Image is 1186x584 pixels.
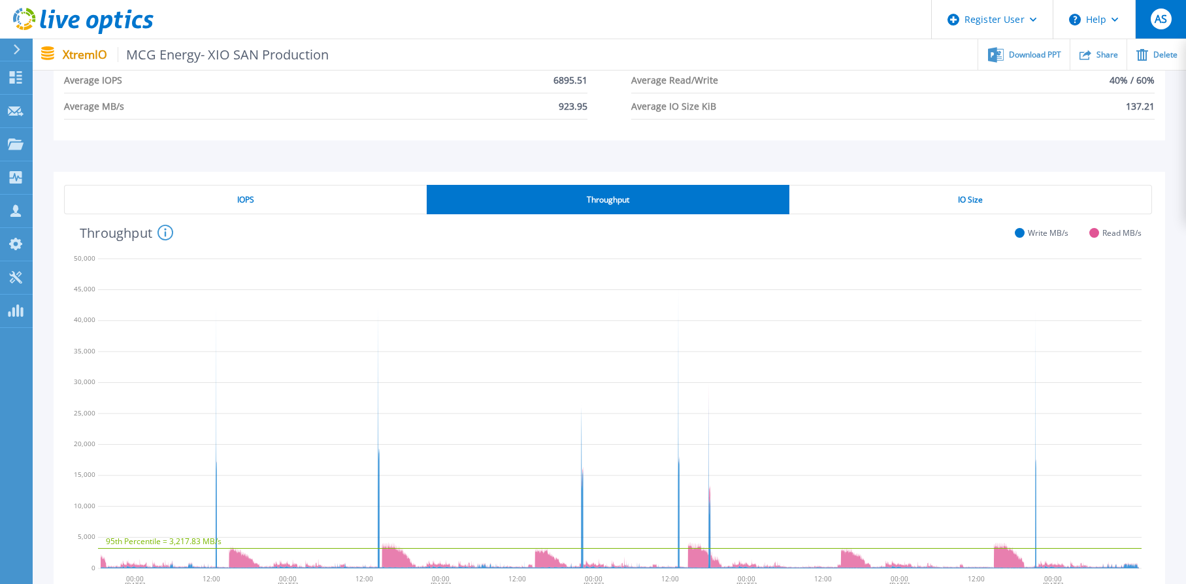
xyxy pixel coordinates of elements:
span: 6895.51 [553,67,587,93]
span: 40% / 60% [1110,67,1155,93]
text: 40,000 [74,316,95,325]
span: Average IOPS [64,67,122,93]
text: 12:00 [203,574,220,583]
span: 923.95 [559,93,587,119]
span: Average IO Size KiB [631,93,716,119]
span: Share [1096,51,1118,59]
span: Throughput [587,195,629,205]
text: 10,000 [74,501,95,510]
text: 12:00 [815,574,833,583]
text: 00:00 [126,574,144,583]
text: 00:00 [739,574,757,583]
text: 35,000 [74,346,95,355]
p: XtremIO [63,47,329,62]
text: 00:00 [1046,574,1063,583]
span: IO Size [958,195,983,205]
span: Write MB/s [1028,228,1068,238]
text: 00:00 [585,574,603,583]
span: Average MB/s [64,93,124,119]
text: 5,000 [78,532,95,542]
text: 12:00 [969,574,987,583]
span: Delete [1153,51,1178,59]
h4: Throughput [80,225,173,240]
span: AS [1155,14,1167,24]
text: 20,000 [74,439,95,448]
span: 137.21 [1126,93,1155,119]
span: IOPS [237,195,254,205]
text: 95th Percentile = 3,217.83 MB/s [106,536,222,547]
text: 45,000 [74,284,95,293]
span: Download PPT [1009,51,1061,59]
text: 12:00 [663,574,680,583]
text: 50,000 [74,253,95,263]
span: Average Read/Write [631,67,718,93]
text: 00:00 [279,574,297,583]
span: MCG Energy- XIO SAN Production [118,47,329,62]
text: 12:00 [509,574,527,583]
text: 25,000 [74,408,95,417]
text: 30,000 [74,378,95,387]
text: 00:00 [433,574,450,583]
text: 15,000 [74,470,95,479]
text: 00:00 [892,574,910,583]
span: Read MB/s [1102,228,1142,238]
text: 12:00 [356,574,374,583]
text: 0 [91,563,95,572]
